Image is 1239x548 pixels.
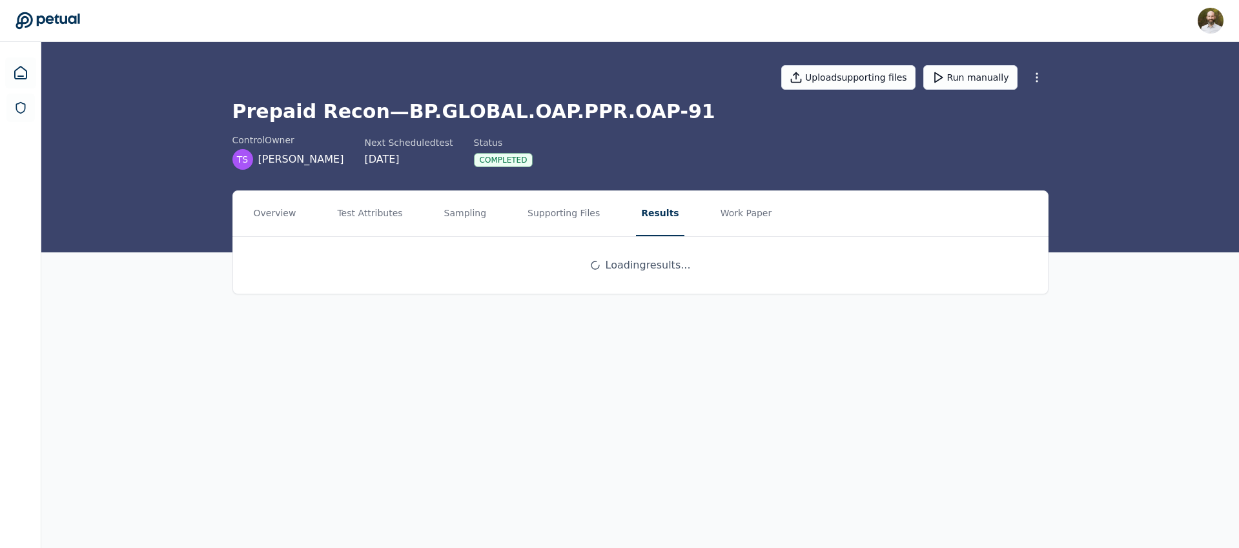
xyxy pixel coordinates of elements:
[332,191,407,236] button: Test Attributes
[474,136,533,149] div: Status
[233,191,1048,236] nav: Tabs
[249,191,302,236] button: Overview
[15,12,80,30] a: Go to Dashboard
[439,191,492,236] button: Sampling
[636,191,684,236] button: Results
[232,100,1049,123] h1: Prepaid Recon — BP.GLOBAL.OAP.PPR.OAP-91
[232,134,344,147] div: control Owner
[1025,66,1049,89] button: More Options
[923,65,1018,90] button: Run manually
[364,136,453,149] div: Next Scheduled test
[237,153,248,166] span: TS
[1198,8,1224,34] img: David Coulombe
[522,191,605,236] button: Supporting Files
[258,152,344,167] span: [PERSON_NAME]
[5,57,36,88] a: Dashboard
[474,153,533,167] div: Completed
[6,94,35,122] a: SOC 1 Reports
[715,191,777,236] button: Work Paper
[364,152,453,167] div: [DATE]
[590,258,691,273] div: Loading results ...
[781,65,916,90] button: Uploadsupporting files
